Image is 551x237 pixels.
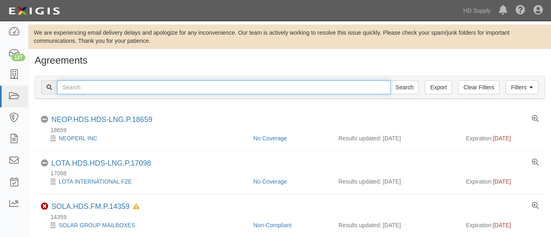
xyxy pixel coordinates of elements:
[506,80,538,94] a: Filters
[493,135,511,142] span: [DATE]
[493,178,511,185] span: [DATE]
[532,202,539,210] a: View results summary
[339,177,454,186] div: Results updated: [DATE]
[41,177,247,186] div: LOTA INTERNATIONAL FZE
[41,159,48,167] i: No Coverage
[253,135,287,142] a: No Coverage
[35,55,545,66] h1: Agreements
[11,54,25,61] div: 127
[51,202,139,211] div: SOLA.HDS.FM.P.14359
[458,80,499,94] a: Clear Filters
[51,115,152,124] a: NEOP.HDS.HDS-LNG.P.18659
[253,222,291,228] a: Non-Compliant
[51,159,151,168] div: LOTA.HDS.HDS-LNG.P.17098
[51,202,130,210] a: SOLA.HDS.FM.P.14359
[466,221,539,229] div: Expiration:
[41,213,545,221] div: 14359
[339,221,454,229] div: Results updated: [DATE]
[466,134,539,142] div: Expiration:
[532,115,539,123] a: View results summary
[253,178,287,185] a: No Coverage
[6,4,62,18] img: logo-5460c22ac91f19d4615b14bd174203de0afe785f0fc80cf4dbbc73dc1793850b.png
[41,169,545,177] div: 17098
[41,116,48,123] i: No Coverage
[133,204,139,210] i: In Default since 04/22/2024
[59,135,97,142] a: NEOPERL INC
[29,29,551,45] div: We are experiencing email delivery delays and apologize for any inconvenience. Our team is active...
[41,134,247,142] div: NEOPERL INC
[425,80,452,94] a: Export
[41,126,545,134] div: 18659
[339,134,454,142] div: Results updated: [DATE]
[59,222,135,228] a: SOLAR GROUP MAILBOXES
[532,159,539,166] a: View results summary
[51,159,151,167] a: LOTA.HDS.HDS-LNG.P.17098
[57,80,391,94] input: Search
[41,221,247,229] div: SOLAR GROUP MAILBOXES
[466,177,539,186] div: Expiration:
[459,2,495,19] a: HD Supply
[41,203,48,210] i: Non-Compliant
[516,6,525,16] i: Help Center - Complianz
[59,178,132,185] a: LOTA INTERNATIONAL FZE
[493,222,511,228] span: [DATE]
[390,80,419,94] input: Search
